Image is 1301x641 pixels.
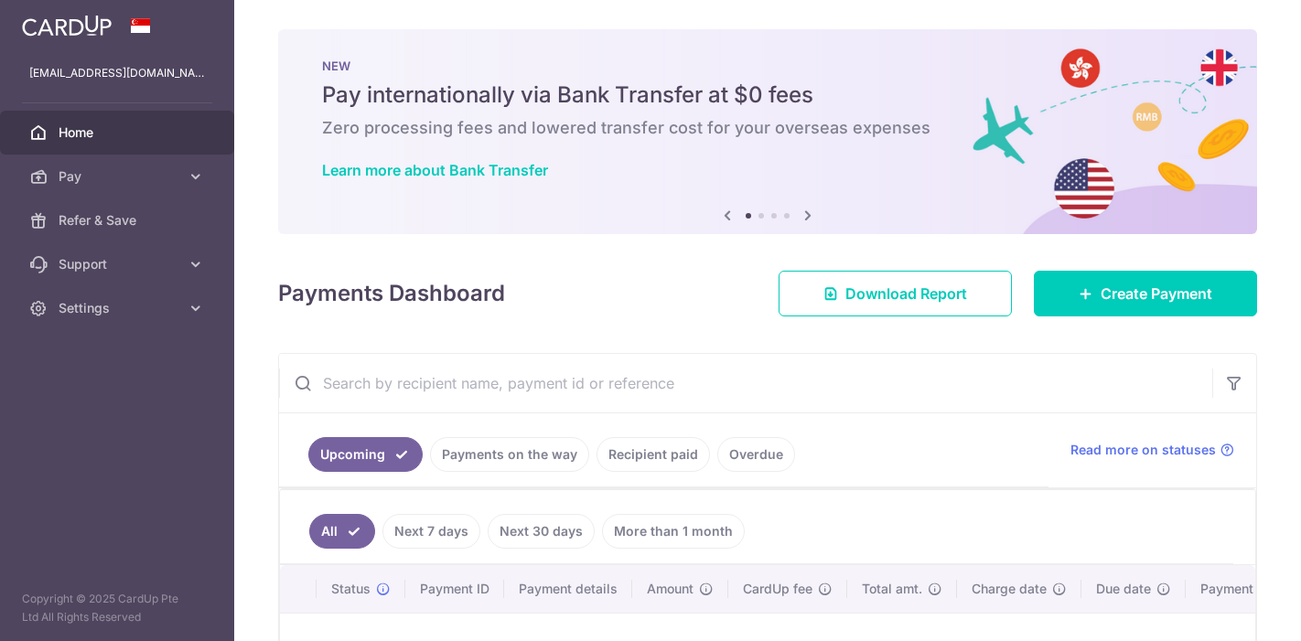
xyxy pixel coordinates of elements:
span: CardUp fee [743,580,812,598]
a: All [309,514,375,549]
a: Payments on the way [430,437,589,472]
h5: Pay internationally via Bank Transfer at $0 fees [322,80,1213,110]
a: Learn more about Bank Transfer [322,161,548,179]
img: Bank transfer banner [278,29,1257,234]
a: Recipient paid [597,437,710,472]
span: Home [59,123,179,142]
a: Next 30 days [488,514,595,549]
span: Pay [59,167,179,186]
input: Search by recipient name, payment id or reference [279,354,1212,412]
th: Payment details [504,565,632,613]
a: Overdue [717,437,795,472]
a: Upcoming [308,437,423,472]
span: Charge date [972,580,1047,598]
a: Next 7 days [382,514,480,549]
a: More than 1 month [602,514,745,549]
img: CardUp [22,15,112,37]
span: Due date [1096,580,1151,598]
span: Status [331,580,371,598]
span: Settings [59,299,179,317]
span: Support [59,255,179,273]
a: Download Report [779,271,1012,316]
span: Refer & Save [59,211,179,230]
span: Create Payment [1101,283,1212,304]
span: Download Report [845,283,967,304]
span: Amount [647,580,694,598]
p: NEW [322,59,1213,73]
iframe: Opens a widget where you can find more information [1184,586,1283,632]
h6: Zero processing fees and lowered transfer cost for your overseas expenses [322,117,1213,139]
a: Read more on statuses [1070,441,1234,459]
h4: Payments Dashboard [278,277,505,310]
p: [EMAIL_ADDRESS][DOMAIN_NAME] [29,64,205,82]
a: Create Payment [1034,271,1257,316]
span: Total amt. [862,580,922,598]
th: Payment ID [405,565,504,613]
span: Read more on statuses [1070,441,1216,459]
